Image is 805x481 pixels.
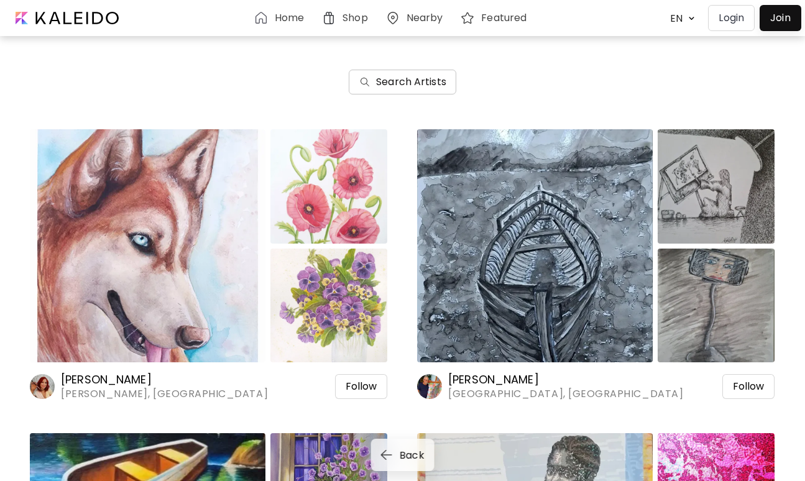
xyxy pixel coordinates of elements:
div: Follow [335,374,387,399]
span: [GEOGRAPHIC_DATA], [GEOGRAPHIC_DATA] [448,387,683,401]
span: Follow [346,380,377,393]
a: Shop [321,11,372,25]
img: back-arrow [380,450,392,460]
h6: Nearby [407,13,443,23]
img: https://cdn.kaleido.art/CDN/Artwork/174854/Thumbnail/large.webp?updated=775306 [417,129,653,362]
a: back-arrowBack [370,447,435,461]
button: Login [708,5,755,31]
a: Featured [460,11,531,25]
img: arrow down [685,12,698,24]
a: Login [708,5,760,31]
div: Follow [722,374,775,399]
a: https://cdn.kaleido.art/CDN/Artwork/174854/Thumbnail/large.webp?updated=775306https://cdn.kaleido... [417,127,775,401]
span: Follow [733,380,764,393]
a: Home [254,11,309,25]
h6: Featured [481,13,527,23]
img: https://cdn.kaleido.art/CDN/Artwork/112411/Thumbnail/medium.webp?updated=494672 [270,249,387,363]
a: Nearby [385,11,448,25]
img: https://cdn.kaleido.art/CDN/Artwork/175186/Thumbnail/medium.webp?updated=776878 [658,129,775,244]
img: https://cdn.kaleido.art/CDN/Artwork/175187/Thumbnail/medium.webp?updated=776881 [658,249,775,363]
a: https://cdn.kaleido.art/CDN/Artwork/157858/Thumbnail/large.webp?updated=706393https://cdn.kaleido... [30,127,387,401]
div: EN [664,7,685,29]
button: back-arrowBack [370,439,435,471]
h6: Shop [343,13,367,23]
h6: Search Artists [376,75,446,89]
button: Search Artists [349,70,456,94]
img: https://cdn.kaleido.art/CDN/Artwork/112406/Thumbnail/medium.webp?updated=494637 [270,129,387,244]
p: Login [719,11,744,25]
span: Back [383,449,425,462]
span: [PERSON_NAME], [GEOGRAPHIC_DATA] [61,387,268,401]
h6: [PERSON_NAME] [61,372,268,387]
h6: [PERSON_NAME] [448,372,683,387]
a: Join [760,5,801,31]
h6: Home [275,13,304,23]
img: https://cdn.kaleido.art/CDN/Artwork/157858/Thumbnail/large.webp?updated=706393 [30,129,265,362]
